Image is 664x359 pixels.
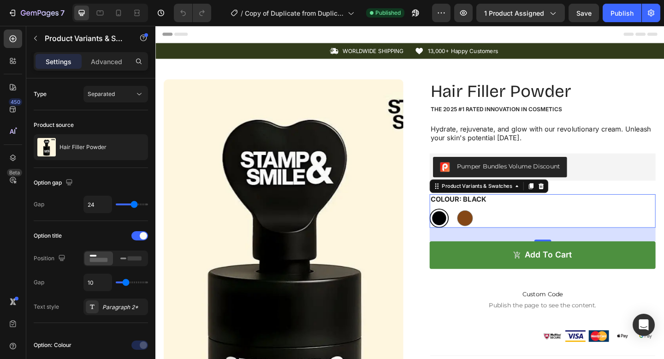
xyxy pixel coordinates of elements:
[46,57,71,66] p: Settings
[310,170,390,179] div: Product Variants & Swatches
[576,9,592,17] span: Save
[633,314,655,336] div: Open Intercom Messenger
[245,8,344,18] span: Copy of Duplicate from Duplicate from Click-through Landing Page - [DATE] 23:07:04
[102,303,146,311] div: Paragraph 2*
[37,138,56,156] img: product feature img
[9,98,22,106] div: 450
[241,8,243,18] span: /
[603,4,641,22] button: Publish
[34,341,71,349] div: Option: Colour
[402,244,453,255] div: Add to cart
[309,148,320,159] img: CIumv63twf4CEAE=.png
[569,4,599,22] button: Save
[302,143,448,165] button: Pumper Bundles Volume Discount
[446,331,468,344] img: gempages_544302629908382558-3e79346c-a0cb-45c9-8e7a-d2ebbbe563a9.png
[34,303,59,311] div: Text style
[84,196,112,213] input: Auto
[611,8,634,18] div: Publish
[34,278,44,287] div: Gap
[298,234,544,264] button: Add to cart
[4,4,69,22] button: 7
[476,4,565,22] button: 1 product assigned
[83,86,148,102] button: Separated
[522,331,544,344] img: gempages_544302629908382558-f714485f-32de-4b5a-84f1-1ada3678b3ab.png
[299,108,543,127] p: Hydrate, rejuvenate, and glow with our revolutionary cream. Unleash your skin's potential [DATE].
[45,33,123,44] p: Product Variants & Swatches
[298,183,361,195] legend: Colour: Black
[34,90,47,98] div: Type
[7,169,22,176] div: Beta
[497,331,519,344] img: gempages_544302629908382558-8e3574a7-9e78-45e0-b5d9-16f00e3e9342.png
[34,200,44,209] div: Gap
[34,232,62,240] div: Option title
[328,148,440,158] div: Pumper Bundles Volume Discount
[34,252,67,265] div: Position
[298,58,544,84] h1: Hair Filler Powder
[60,7,65,18] p: 7
[88,90,115,97] span: Separated
[34,121,74,129] div: Product source
[91,57,122,66] p: Advanced
[299,87,543,95] p: The 2025 #1 Rated Innovation in Cosmetics
[298,299,544,309] span: Publish the page to see the content.
[174,4,211,22] div: Undo/Redo
[155,26,664,359] iframe: To enrich screen reader interactions, please activate Accessibility in Grammarly extension settings
[84,274,112,291] input: Auto
[421,331,443,344] img: gempages_544302629908382558-ad4bccf3-1a19-46cb-9e3f-a41f65999d72.png
[298,287,544,298] span: Custom Code
[471,331,493,344] img: gempages_544302629908382558-f8d8b85f-a9ab-4660-9cc6-525fa87dac55.png
[484,8,544,18] span: 1 product assigned
[59,144,107,150] p: Hair Filler Powder
[375,9,401,17] span: Published
[34,177,75,189] div: Option gap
